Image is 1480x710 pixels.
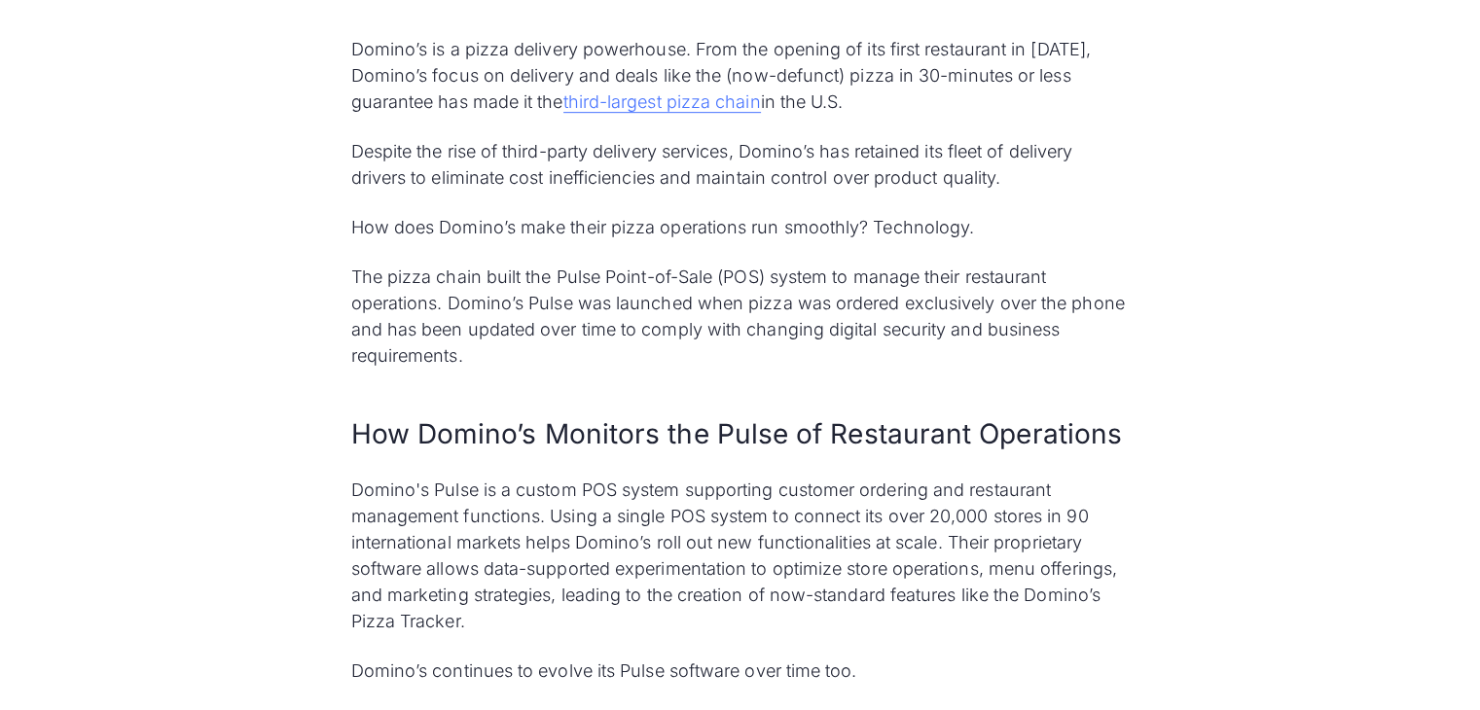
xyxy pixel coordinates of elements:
[351,214,1130,240] p: How does Domino’s make their pizza operations run smoothly? Technology.
[351,264,1130,369] p: The pizza chain built the Pulse Point-of-Sale (POS) system to manage their restaurant operations....
[351,477,1130,634] p: Domino's Pulse is a custom POS system supporting customer ordering and restaurant management func...
[351,138,1130,191] p: Despite the rise of third-party delivery services, Domino’s has retained its fleet of delivery dr...
[351,415,1130,453] h2: How Domino’s Monitors the Pulse of Restaurant Operations
[351,657,1130,684] p: Domino’s continues to evolve its Pulse software over time too.
[351,36,1130,115] p: Domino’s is a pizza delivery powerhouse. From the opening of its first restaurant in [DATE], Domi...
[563,91,761,113] a: third-largest pizza chain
